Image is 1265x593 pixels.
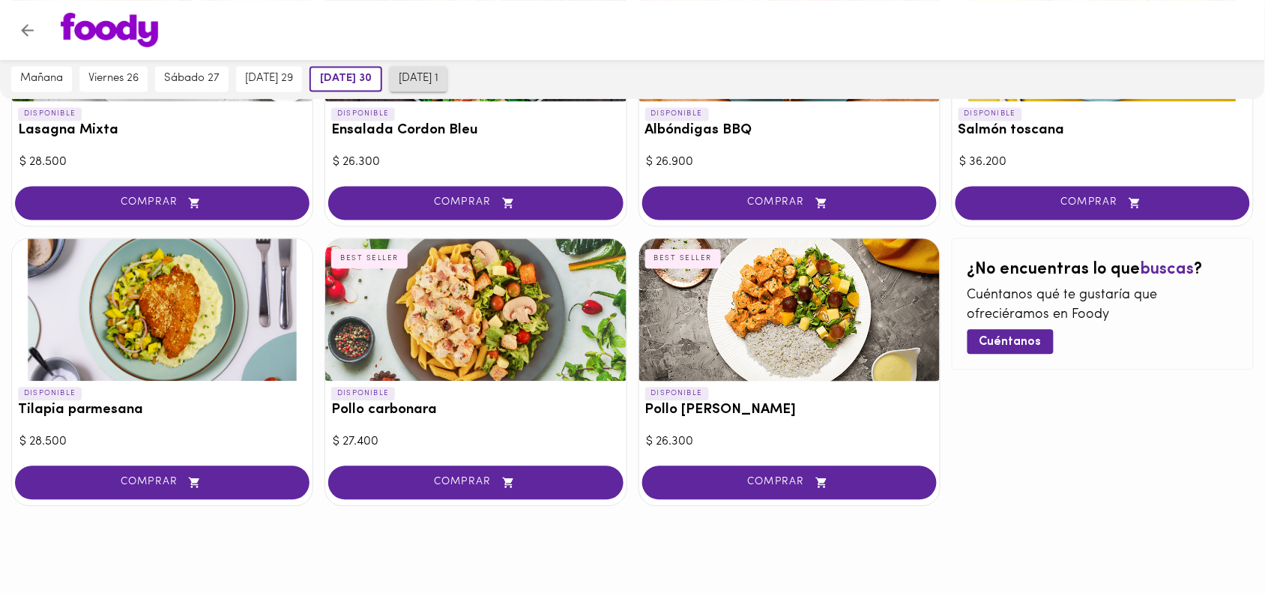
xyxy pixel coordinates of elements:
[642,187,937,220] button: COMPRAR
[79,67,148,92] button: viernes 26
[967,330,1054,355] button: Cuéntanos
[958,108,1022,121] p: DISPONIBLE
[325,239,626,382] div: Pollo carbonara
[310,67,382,92] button: [DATE] 30
[1141,262,1195,279] span: buscas
[155,67,229,92] button: sábado 27
[967,287,1238,325] p: Cuéntanos qué te gustaría que ofreciéramos en Foody
[320,73,372,86] span: [DATE] 30
[390,67,447,92] button: [DATE] 1
[647,434,932,451] div: $ 26.300
[979,336,1042,350] span: Cuéntanos
[960,154,1246,172] div: $ 36.200
[331,388,395,401] p: DISPONIBLE
[333,154,618,172] div: $ 26.300
[645,250,722,269] div: BEST SELLER
[333,434,618,451] div: $ 27.400
[328,466,623,500] button: COMPRAR
[347,477,604,490] span: COMPRAR
[19,434,305,451] div: $ 28.500
[639,239,940,382] div: Pollo Tikka Massala
[245,73,293,86] span: [DATE] 29
[331,403,620,419] h3: Pollo carbonara
[647,154,932,172] div: $ 26.900
[20,73,63,86] span: mañana
[958,124,1247,139] h3: Salmón toscana
[18,108,82,121] p: DISPONIBLE
[61,13,158,47] img: logo.png
[642,466,937,500] button: COMPRAR
[15,187,310,220] button: COMPRAR
[1178,506,1250,578] iframe: Messagebird Livechat Widget
[19,154,305,172] div: $ 28.500
[34,197,291,210] span: COMPRAR
[967,262,1238,280] h2: ¿No encuentras lo que ?
[236,67,302,92] button: [DATE] 29
[331,124,620,139] h3: Ensalada Cordon Bleu
[18,388,82,401] p: DISPONIBLE
[645,108,709,121] p: DISPONIBLE
[347,197,604,210] span: COMPRAR
[12,239,313,382] div: Tilapia parmesana
[661,197,918,210] span: COMPRAR
[328,187,623,220] button: COMPRAR
[661,477,918,490] span: COMPRAR
[11,67,72,92] button: mañana
[974,197,1231,210] span: COMPRAR
[399,73,438,86] span: [DATE] 1
[645,124,934,139] h3: Albóndigas BBQ
[9,12,46,49] button: Volver
[18,403,307,419] h3: Tilapia parmesana
[18,124,307,139] h3: Lasagna Mixta
[955,187,1250,220] button: COMPRAR
[331,250,408,269] div: BEST SELLER
[331,108,395,121] p: DISPONIBLE
[15,466,310,500] button: COMPRAR
[88,73,139,86] span: viernes 26
[164,73,220,86] span: sábado 27
[34,477,291,490] span: COMPRAR
[645,388,709,401] p: DISPONIBLE
[645,403,934,419] h3: Pollo [PERSON_NAME]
